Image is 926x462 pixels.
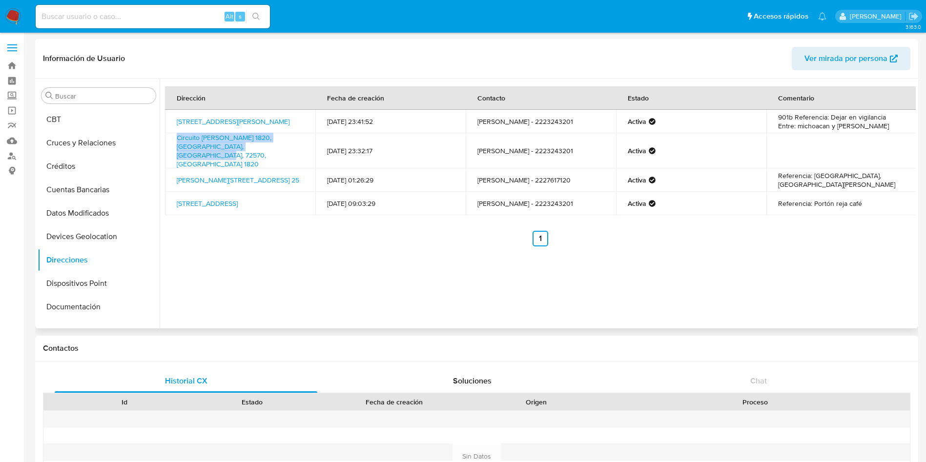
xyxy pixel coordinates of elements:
th: Contacto [466,86,616,110]
button: Fecha Compliant [38,319,160,342]
span: Historial CX [165,375,207,386]
th: Fecha de creación [315,86,466,110]
div: Id [67,397,182,407]
th: Estado [616,86,766,110]
button: Cuentas Bancarias [38,178,160,201]
td: [DATE] 23:32:17 [315,133,466,168]
td: Referencia: [GEOGRAPHIC_DATA], [GEOGRAPHIC_DATA][PERSON_NAME] [766,168,917,192]
strong: Activa [628,199,646,208]
td: [PERSON_NAME] - 2223243201 [466,192,616,215]
strong: Activa [628,146,646,155]
th: Comentario [766,86,917,110]
button: Direcciones [38,248,160,272]
td: [DATE] 01:26:29 [315,168,466,192]
strong: Activa [628,176,646,184]
button: search-icon [246,10,266,23]
h1: Información de Usuario [43,54,125,63]
a: Salir [908,11,919,21]
input: Buscar usuario o caso... [36,10,270,23]
th: Dirección [165,86,315,110]
div: Origen [479,397,594,407]
div: Estado [195,397,309,407]
span: Ver mirada por persona [804,47,887,70]
a: [PERSON_NAME][STREET_ADDRESS] 25 [177,175,299,185]
nav: Paginación [165,231,916,246]
td: [DATE] 23:41:52 [315,110,466,133]
h1: Contactos [43,343,910,353]
button: Datos Modificados [38,201,160,225]
a: Ir a la página 1 [533,231,548,246]
button: CBT [38,108,160,131]
button: Créditos [38,155,160,178]
a: [STREET_ADDRESS][PERSON_NAME] [177,117,289,126]
button: Dispositivos Point [38,272,160,295]
a: [STREET_ADDRESS] [177,199,238,208]
button: Devices Geolocation [38,225,160,248]
button: Ver mirada por persona [792,47,910,70]
div: Fecha de creación [323,397,466,407]
span: Alt [226,12,233,21]
td: [PERSON_NAME] - 2223243201 [466,110,616,133]
td: [DATE] 09:03:29 [315,192,466,215]
td: [PERSON_NAME] - 2223243201 [466,133,616,168]
strong: Activa [628,117,646,126]
a: Circuito [PERSON_NAME] 1820, [GEOGRAPHIC_DATA], [GEOGRAPHIC_DATA], 72570, [GEOGRAPHIC_DATA] 1820 [177,133,271,169]
td: Referencia: Portón reja café [766,192,917,215]
span: Accesos rápidos [754,11,808,21]
span: Chat [750,375,767,386]
div: Proceso [607,397,903,407]
button: Buscar [45,92,53,100]
span: Soluciones [453,375,492,386]
input: Buscar [55,92,152,100]
p: ivonne.perezonofre@mercadolibre.com.mx [850,12,905,21]
button: Documentación [38,295,160,319]
td: 901b Referencia: Dejar en vigilancia Entre: michoacan y [PERSON_NAME] [766,110,917,133]
span: s [239,12,242,21]
a: Notificaciones [818,12,826,20]
td: [PERSON_NAME] - 2227617120 [466,168,616,192]
button: Cruces y Relaciones [38,131,160,155]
